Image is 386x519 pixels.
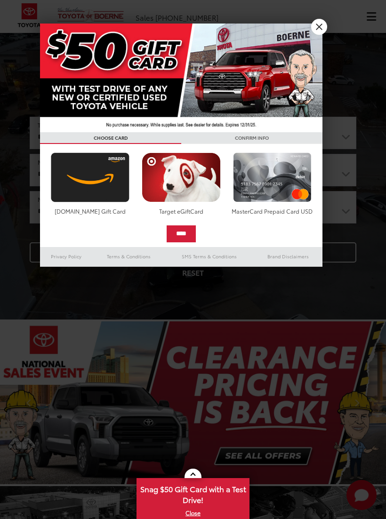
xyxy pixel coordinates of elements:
h3: CHOOSE CARD [40,132,181,144]
img: mastercard.png [231,152,314,202]
img: 42635_top_851395.jpg [40,24,322,132]
img: targetcard.png [139,152,223,202]
h3: CONFIRM INFO [181,132,322,144]
div: MasterCard Prepaid Card USD [231,207,314,215]
a: Brand Disclaimers [254,251,322,262]
a: SMS Terms & Conditions [165,251,254,262]
a: Privacy Policy [40,251,93,262]
a: Terms & Conditions [93,251,165,262]
div: Target eGiftCard [139,207,223,215]
span: Snag $50 Gift Card with a Test Drive! [137,479,249,508]
img: amazoncard.png [48,152,132,202]
div: [DOMAIN_NAME] Gift Card [48,207,132,215]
